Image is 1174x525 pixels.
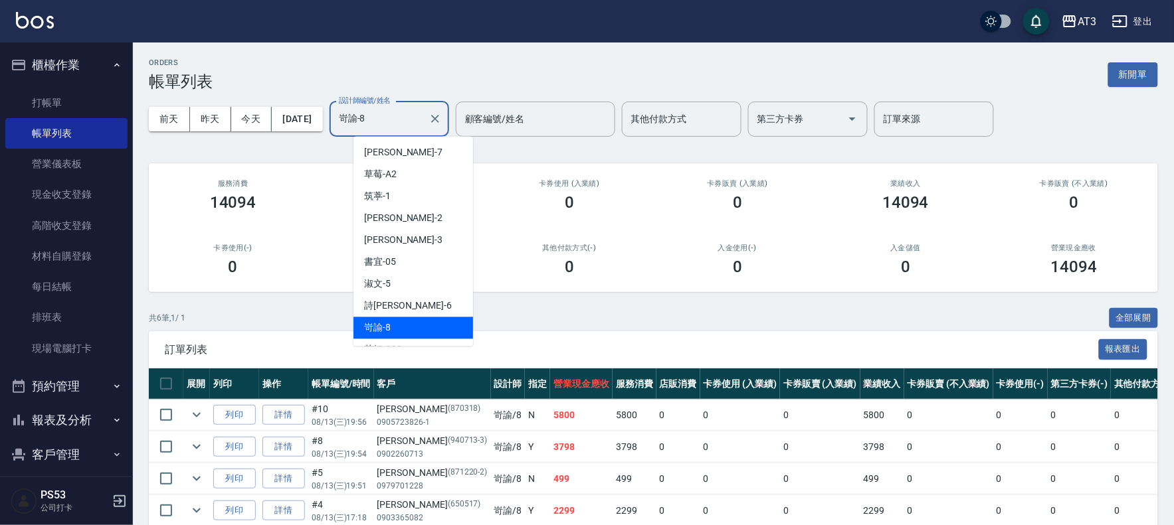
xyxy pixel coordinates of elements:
[165,343,1099,356] span: 訂單列表
[448,434,488,448] p: (940713-3)
[550,400,613,431] td: 5800
[525,400,550,431] td: N
[5,403,128,437] button: 報表及分析
[448,402,481,416] p: (870318)
[16,12,54,29] img: Logo
[1023,8,1050,35] button: save
[364,190,391,204] span: 筑葶 -1
[364,321,391,335] span: 岢諭 -8
[904,431,993,463] td: 0
[491,463,526,494] td: 岢諭 /8
[780,400,860,431] td: 0
[550,431,613,463] td: 3798
[213,500,256,521] button: 列印
[901,258,910,276] h3: 0
[993,463,1048,494] td: 0
[210,193,256,212] h3: 14094
[364,168,397,182] span: 草莓 -A2
[5,333,128,364] a: 現場電腦打卡
[550,463,613,494] td: 499
[5,210,128,241] a: 高階收支登錄
[149,58,213,67] h2: ORDERS
[780,368,860,400] th: 卡券販賣 (入業績)
[364,212,442,226] span: [PERSON_NAME] -2
[780,431,860,463] td: 0
[904,463,993,494] td: 0
[377,402,488,416] div: [PERSON_NAME]
[700,463,781,494] td: 0
[229,258,238,276] h3: 0
[377,512,488,524] p: 0903365082
[842,108,863,129] button: Open
[5,48,128,82] button: 櫃檯作業
[210,368,259,400] th: 列印
[339,96,391,106] label: 設計師編號/姓名
[656,368,700,400] th: 店販消費
[5,118,128,149] a: 帳單列表
[5,179,128,210] a: 現金收支登錄
[501,244,637,252] h2: 其他付款方式(-)
[1051,258,1098,276] h3: 14094
[149,312,185,324] p: 共 6 筆, 1 / 1
[165,179,301,188] h3: 服務消費
[904,368,993,400] th: 卡券販賣 (不入業績)
[1108,62,1158,87] button: 新開單
[377,434,488,448] div: [PERSON_NAME]
[1099,342,1148,355] a: 報表匯出
[5,88,128,118] a: 打帳單
[613,463,656,494] td: 499
[11,488,37,514] img: Person
[1006,179,1142,188] h2: 卡券販賣 (不入業績)
[838,179,974,188] h2: 業績收入
[860,431,904,463] td: 3798
[5,437,128,472] button: 客戶管理
[1099,339,1148,360] button: 報表匯出
[525,431,550,463] td: Y
[165,244,301,252] h2: 卡券使用(-)
[187,500,207,520] button: expand row
[448,466,488,480] p: (871220-2)
[364,277,391,291] span: 淑文 -5
[231,107,272,131] button: 今天
[377,448,488,460] p: 0902260713
[491,400,526,431] td: 岢諭 /8
[1108,68,1158,80] a: 新開單
[187,405,207,425] button: expand row
[5,271,128,302] a: 每日結帳
[5,302,128,333] a: 排班表
[613,400,656,431] td: 5800
[882,193,929,212] h3: 14094
[1069,193,1078,212] h3: 0
[364,234,442,248] span: [PERSON_NAME] -3
[1048,400,1112,431] td: 0
[187,469,207,488] button: expand row
[259,368,308,400] th: 操作
[700,431,781,463] td: 0
[613,431,656,463] td: 3798
[213,405,256,425] button: 列印
[1006,244,1142,252] h2: 營業現金應收
[374,368,491,400] th: 客戶
[308,368,374,400] th: 帳單編號/時間
[364,343,402,357] span: 苡軒 -C20
[377,466,488,480] div: [PERSON_NAME]
[860,463,904,494] td: 499
[377,480,488,492] p: 0979701228
[700,368,781,400] th: 卡券使用 (入業績)
[312,512,371,524] p: 08/13 (三) 17:18
[183,368,210,400] th: 展開
[993,400,1048,431] td: 0
[525,368,550,400] th: 指定
[733,193,742,212] h3: 0
[262,469,305,489] a: 詳情
[187,437,207,457] button: expand row
[190,107,231,131] button: 昨天
[1056,8,1102,35] button: AT3
[1048,463,1112,494] td: 0
[5,241,128,271] a: 材料自購登錄
[41,502,108,514] p: 公司打卡
[1048,368,1112,400] th: 第三方卡券(-)
[700,400,781,431] td: 0
[41,488,108,502] h5: PS53
[501,179,637,188] h2: 卡券使用 (入業績)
